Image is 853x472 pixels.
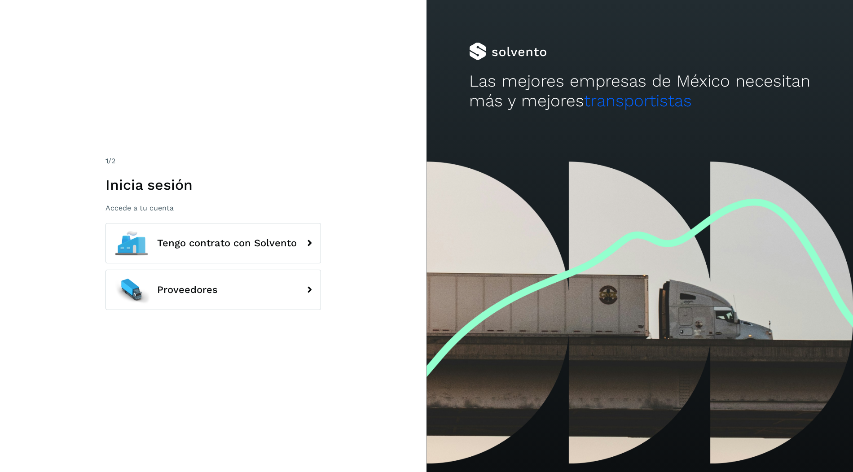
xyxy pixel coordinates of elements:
[106,176,321,193] h1: Inicia sesión
[469,71,810,111] h2: Las mejores empresas de México necesitan más y mejores
[106,156,321,166] div: /2
[106,204,321,212] p: Accede a tu cuenta
[157,284,218,295] span: Proveedores
[157,238,297,249] span: Tengo contrato con Solvento
[584,91,692,110] span: transportistas
[106,223,321,263] button: Tengo contrato con Solvento
[106,157,108,165] span: 1
[106,270,321,310] button: Proveedores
